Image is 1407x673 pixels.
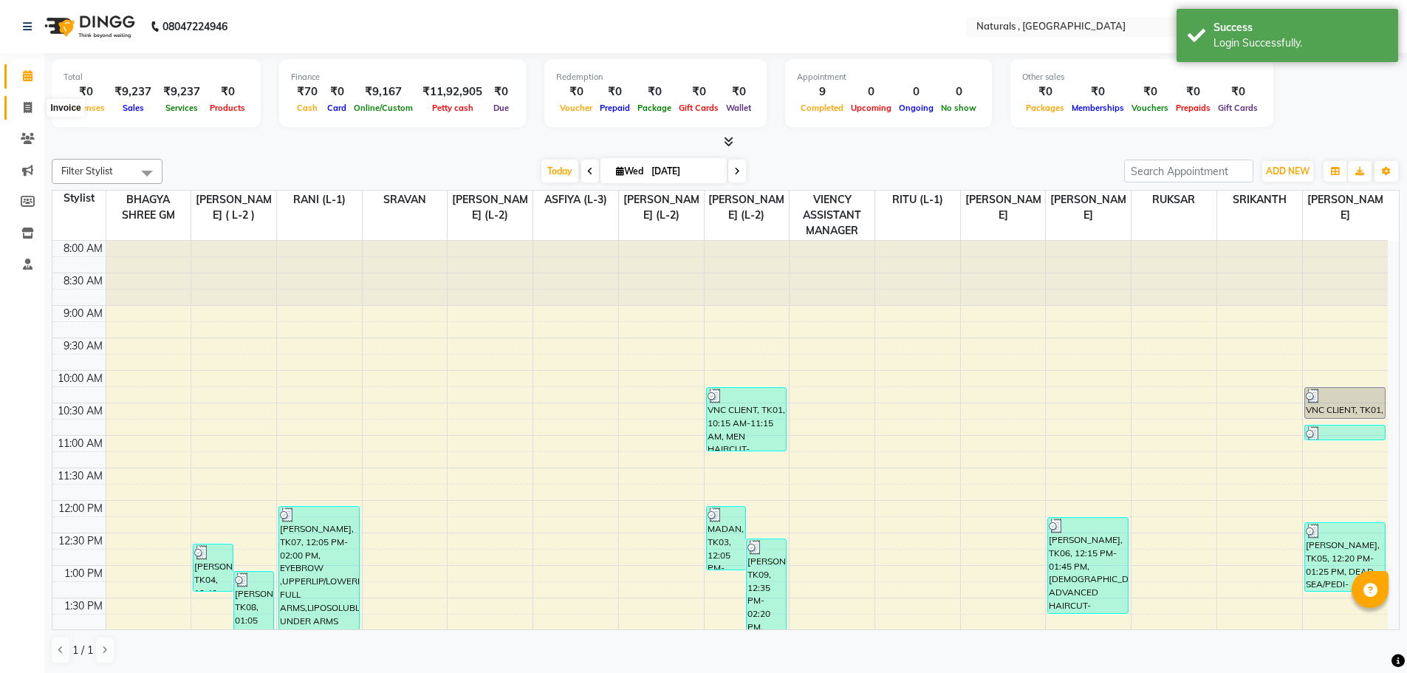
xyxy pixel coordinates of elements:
input: Search Appointment [1124,160,1253,182]
div: ₹0 [1022,83,1068,100]
span: Upcoming [847,103,895,113]
span: Today [541,160,578,182]
div: 9:00 AM [61,306,106,321]
div: ₹0 [488,83,514,100]
span: [PERSON_NAME] (L-2) [448,191,533,225]
span: ASFIYA (L-3) [533,191,618,209]
div: Redemption [556,71,755,83]
span: SRIKANTH [1217,191,1302,209]
img: logo [38,6,139,47]
div: 12:00 PM [55,501,106,516]
div: Total [64,71,249,83]
div: MADAN, TK03, 12:05 PM-01:05 PM, MEN HAIRCUT-REGULAR,[PERSON_NAME] STYLING-REGULAR [707,507,746,570]
div: [PERSON_NAME], TK08, 01:05 PM-02:05 PM, MEN HAIRCUT-REGULAR,[PERSON_NAME] STYLING-REGULAR [234,572,273,635]
div: 10:00 AM [55,371,106,386]
span: [PERSON_NAME] (L-2) [619,191,704,225]
span: BHAGYA SHREE GM [106,191,191,225]
div: 10:30 AM [55,403,106,419]
div: ₹0 [64,83,109,100]
span: Due [490,103,513,113]
div: ₹9,237 [109,83,157,100]
span: Wallet [722,103,755,113]
div: 9 [797,83,847,100]
span: ADD NEW [1266,165,1310,177]
div: Invoice [47,99,84,117]
div: Appointment [797,71,980,83]
div: ₹0 [556,83,596,100]
span: Package [634,103,675,113]
div: 9:30 AM [61,338,106,354]
div: ₹11,92,905 [417,83,488,100]
div: VNC CLIENT, TK01, 10:15 AM-11:15 AM, MEN HAIRCUT-REGULAR,[PERSON_NAME] STYLING-REGULAR [707,388,787,451]
span: Gift Cards [1214,103,1261,113]
span: No show [937,103,980,113]
div: ₹70 [291,83,323,100]
span: Services [162,103,202,113]
div: 8:00 AM [61,241,106,256]
span: Products [206,103,249,113]
div: Stylist [52,191,106,206]
div: ₹0 [323,83,350,100]
span: Voucher [556,103,596,113]
div: [PERSON_NAME], TK09, 12:35 PM-02:20 PM, [PERSON_NAME] STYLING-REGULAR,[PERSON_NAME] COLORING-REGU... [747,539,786,651]
div: ₹0 [596,83,634,100]
div: 1:30 PM [61,598,106,614]
div: Login Successfully. [1213,35,1387,51]
span: Completed [797,103,847,113]
div: 0 [937,83,980,100]
span: RANI (L-1) [277,191,362,209]
b: 08047224946 [162,6,227,47]
div: [PERSON_NAME], TK06, 12:15 PM-01:45 PM, [DEMOGRAPHIC_DATA] ADVANCED HAIRCUT-MEMBER,EYEBROW ,[DEMO... [1048,518,1128,613]
div: Finance [291,71,514,83]
div: VNC CLIENT, TK01, 10:15 AM-10:45 AM, EYEBROW ,UPPERLIP/LOWERLIP [1305,388,1386,418]
span: Online/Custom [350,103,417,113]
span: [PERSON_NAME] (L-2) [705,191,790,225]
div: ₹9,237 [157,83,206,100]
span: Petty cash [428,103,477,113]
span: Gift Cards [675,103,722,113]
div: 8:30 AM [61,273,106,289]
div: ₹0 [634,83,675,100]
span: Packages [1022,103,1068,113]
span: Sales [119,103,148,113]
button: ADD NEW [1262,161,1313,182]
div: [PERSON_NAME], TK05, 12:20 PM-01:25 PM, DEAD SEA/PEDI-REGULAR,PEEL OF FACE WAX-REGULAR [1305,523,1386,591]
div: 11:00 AM [55,436,106,451]
div: ₹0 [1172,83,1214,100]
div: Success [1213,20,1387,35]
span: Card [323,103,350,113]
div: ₹0 [206,83,249,100]
div: Other sales [1022,71,1261,83]
div: ₹0 [1128,83,1172,100]
span: [PERSON_NAME] [1046,191,1131,225]
span: 1 / 1 [72,643,93,658]
div: ₹0 [675,83,722,100]
div: 11:30 AM [55,468,106,484]
div: [PERSON_NAME], TK07, 12:05 PM-02:00 PM, EYEBROW ,UPPERLIP/LOWERLIP,CHIN/FOREHEAD,LIPOSOLUBLE FULL... [279,507,359,629]
span: SRAVAN [363,191,448,209]
span: Wed [612,165,647,177]
div: [PERSON_NAME], TK04, 12:40 PM-01:25 PM, [DEMOGRAPHIC_DATA] ADVANCED HAIRCUT-REGULAR [194,544,233,591]
span: Filter Stylist [61,165,113,177]
span: Vouchers [1128,103,1172,113]
div: 1:00 PM [61,566,106,581]
span: [PERSON_NAME] ( L-2 ) [191,191,276,225]
span: VIENCY ASSISTANT MANAGER [790,191,874,240]
div: [PERSON_NAME], TK02, 10:50 AM-11:05 AM, EYEBROW [1305,426,1386,440]
div: 0 [847,83,895,100]
span: RUKSAR [1132,191,1216,209]
div: ₹0 [1068,83,1128,100]
span: Memberships [1068,103,1128,113]
div: 12:30 PM [55,533,106,549]
span: Prepaid [596,103,634,113]
span: Prepaids [1172,103,1214,113]
span: Ongoing [895,103,937,113]
div: ₹0 [1214,83,1261,100]
span: [PERSON_NAME] [961,191,1046,225]
span: RITU (L-1) [875,191,960,209]
div: ₹9,167 [350,83,417,100]
span: [PERSON_NAME] [1303,191,1388,225]
div: ₹0 [722,83,755,100]
span: Cash [293,103,321,113]
input: 2025-09-03 [647,160,721,182]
